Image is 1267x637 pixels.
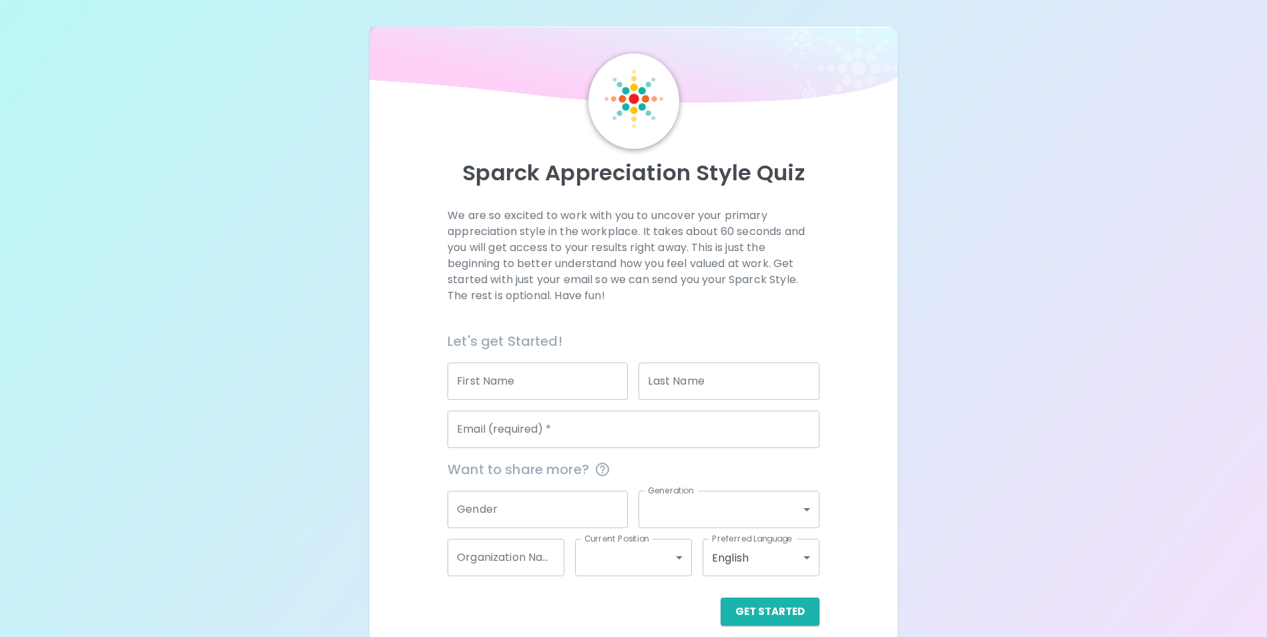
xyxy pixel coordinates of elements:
p: We are so excited to work with you to uncover your primary appreciation style in the workplace. I... [447,208,820,304]
svg: This information is completely confidential and only used for aggregated appreciation studies at ... [594,461,610,477]
h6: Let's get Started! [447,331,820,352]
button: Get Started [721,598,820,626]
label: Preferred Language [712,533,792,544]
div: English [703,539,820,576]
img: Sparck Logo [604,69,663,128]
img: wave [369,27,897,110]
label: Generation [648,485,694,496]
span: Want to share more? [447,459,820,480]
p: Sparck Appreciation Style Quiz [385,160,881,186]
label: Current Position [584,533,649,544]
